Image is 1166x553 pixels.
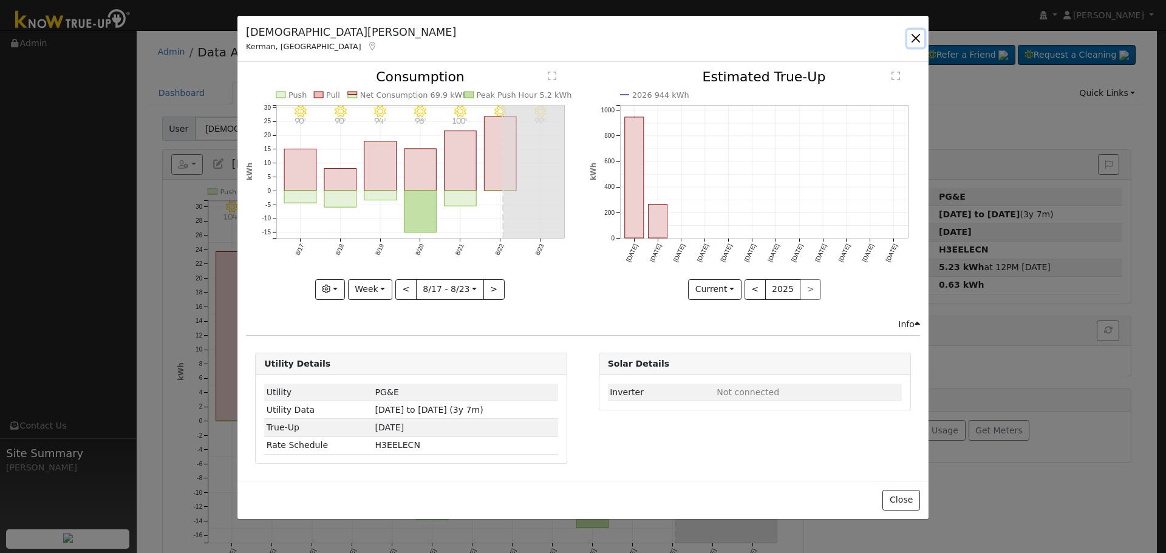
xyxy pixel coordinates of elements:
span: [DATE] to [DATE] (3y 7m) [375,405,483,415]
button: Close [882,490,919,511]
button: < [395,279,417,300]
text: 15 [264,146,271,153]
text: 8/22 [494,243,505,257]
rect: onclick="" [648,205,667,238]
text: 800 [604,132,615,139]
span: Kerman, [GEOGRAPHIC_DATA] [246,42,361,51]
a: Map [367,41,378,51]
i: 8/21 - MostlyClear [454,106,466,118]
div: Info [898,318,920,331]
text: 30 [264,104,271,111]
text: [DATE] [743,243,757,263]
td: True-Up [264,419,373,436]
button: < [745,279,766,300]
rect: onclick="" [284,191,316,203]
text: -10 [262,215,271,222]
rect: onclick="" [284,149,316,191]
text: [DATE] [861,243,874,263]
p: 90° [330,118,351,124]
text: Estimated True-Up [702,69,825,84]
text: [DATE] [790,243,804,263]
button: 2025 [765,279,801,300]
td: Utility [264,384,373,401]
rect: onclick="" [404,149,437,191]
button: 8/17 - 8/23 [416,279,484,300]
i: 8/20 - Clear [414,106,426,118]
text: 1000 [601,107,615,114]
span: ID: null, authorized: None [717,387,779,397]
text: kWh [589,163,598,181]
text: 8/21 [454,243,465,257]
td: Rate Schedule [264,436,373,454]
p: 94° [370,118,391,124]
rect: onclick="" [324,191,356,208]
text: 8/18 [334,243,345,257]
rect: onclick="" [364,191,397,201]
text: Push [288,90,307,100]
rect: onclick="" [485,117,517,191]
strong: Utility Details [264,359,330,368]
text: Net Consumption 69.9 kWh [360,90,468,100]
text: -15 [262,229,271,236]
td: Utility Data [264,401,373,419]
text: [DATE] [766,243,780,263]
text: kWh [245,163,254,181]
rect: onclick="" [324,169,356,191]
text: 10 [264,160,271,166]
i: 8/17 - Clear [295,106,307,118]
span: ID: 13654722, authorized: 02/03/24 [375,387,399,397]
td: Inverter [608,384,715,401]
text: [DATE] [672,243,686,263]
text: 2026 944 kWh [632,90,689,100]
text: 200 [604,209,615,216]
text: [DATE] [648,243,662,263]
rect: onclick="" [445,191,477,206]
text: -5 [265,202,271,208]
i: 8/19 - Clear [375,106,387,118]
p: 96° [410,118,431,124]
td: [DATE] [373,419,558,436]
text: 8/19 [374,243,385,257]
text: [DATE] [719,243,733,263]
text: 25 [264,118,271,125]
text: 0 [611,235,615,242]
text: [DATE] [884,243,898,263]
text:  [548,71,556,81]
span: N [375,440,420,450]
text:  [892,71,900,81]
text: 20 [264,132,271,139]
circle: onclick="" [632,115,636,120]
strong: Solar Details [608,359,669,368]
text: [DATE] [814,243,828,263]
button: Current [688,279,742,300]
rect: onclick="" [624,117,643,238]
text: 8/17 [294,243,305,257]
text: Pull [326,90,340,100]
button: Week [348,279,392,300]
text: [DATE] [695,243,709,263]
i: 8/22 - Clear [494,106,506,118]
text: 400 [604,184,615,191]
p: 100° [450,118,471,124]
rect: onclick="" [364,141,397,191]
rect: onclick="" [404,191,437,233]
text: [DATE] [837,243,851,263]
text: 8/23 [534,243,545,257]
text: 8/20 [414,243,425,257]
text: Consumption [376,69,465,84]
text: [DATE] [625,243,639,263]
p: 90° [290,118,311,124]
button: > [483,279,505,300]
i: 8/18 - Clear [335,106,347,118]
text: 600 [604,158,615,165]
rect: onclick="" [445,131,477,191]
text: 5 [268,174,271,180]
h5: [DEMOGRAPHIC_DATA][PERSON_NAME] [246,24,456,40]
text: 0 [268,188,271,194]
text: Peak Push Hour 5.2 kWh [477,90,572,100]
